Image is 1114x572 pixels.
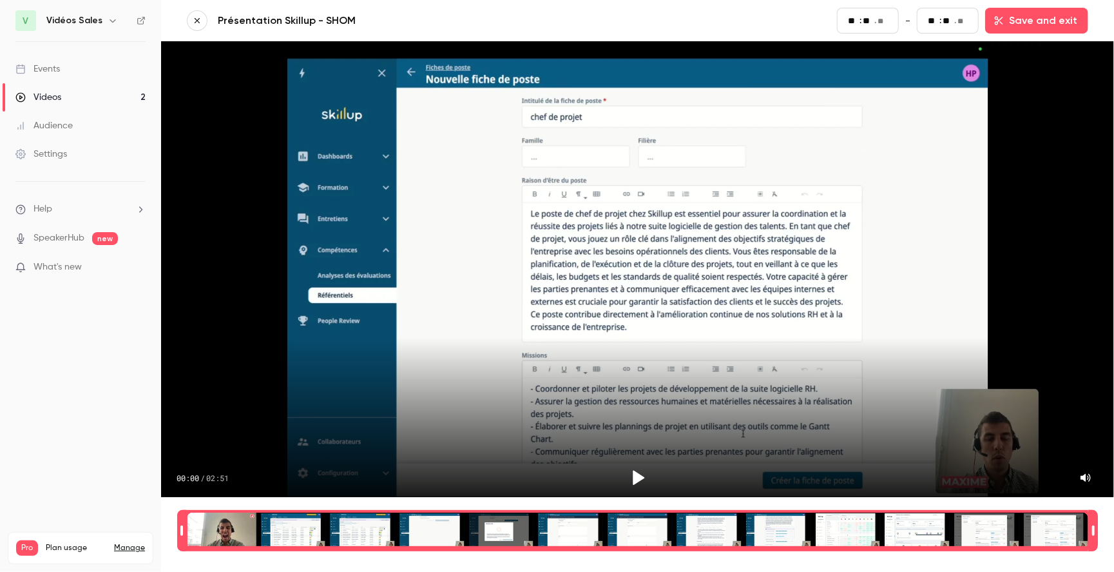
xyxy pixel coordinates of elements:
fieldset: 00:00.00 [837,8,899,34]
span: / [200,473,205,483]
div: Videos [15,91,61,104]
button: Save and exit [985,8,1088,34]
h6: Vidéos Sales [46,14,102,27]
span: 00:00 [177,473,199,483]
span: V [23,14,29,28]
input: seconds [943,14,953,28]
div: Time range seconds start time [177,511,186,550]
a: Présentation Skillup - SHOM [218,13,527,28]
span: . [874,14,876,28]
div: 00:00 [177,473,229,483]
span: What's new [34,261,82,274]
iframe: Noticeable Trigger [130,262,146,273]
span: - [905,13,910,28]
input: minutes [928,14,938,28]
div: Events [15,63,60,75]
span: 02:51 [206,473,229,483]
section: Video player [161,41,1114,497]
div: Time range seconds end time [1089,511,1098,550]
span: : [860,14,861,28]
input: milliseconds [957,14,968,28]
input: seconds [863,14,873,28]
a: Manage [114,543,145,553]
div: Time range selector [187,513,1088,549]
span: new [92,232,118,245]
a: SpeakerHub [34,232,84,245]
button: Play [622,462,653,493]
li: help-dropdown-opener [15,202,146,216]
span: : [939,14,941,28]
span: Plan usage [46,543,106,553]
input: milliseconds [878,14,888,28]
fieldset: 02:51.19 [917,8,979,34]
span: Pro [16,540,38,556]
button: Mute [1073,465,1099,491]
input: minutes [848,14,858,28]
div: Audience [15,119,73,132]
span: Help [34,202,52,216]
span: . [954,14,956,28]
div: Settings [15,148,67,161]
